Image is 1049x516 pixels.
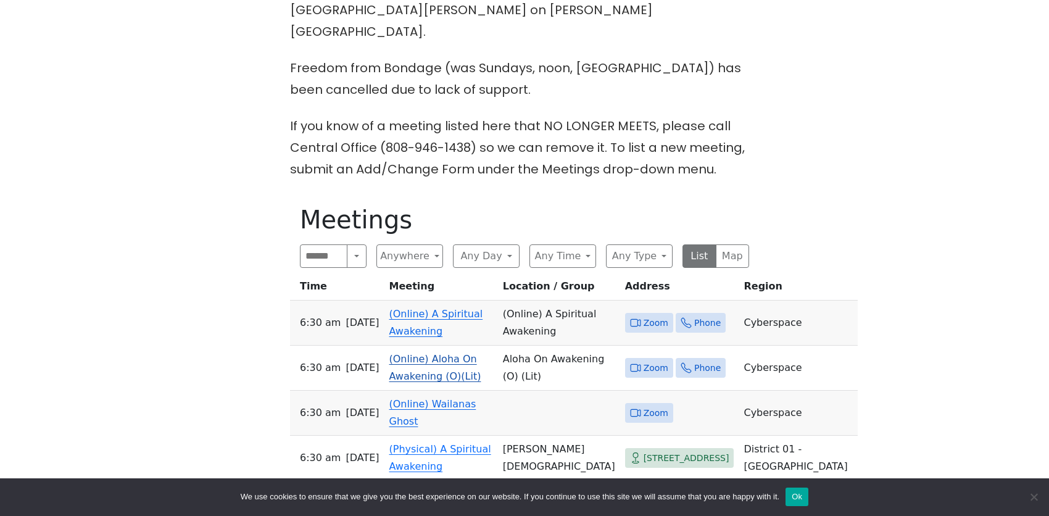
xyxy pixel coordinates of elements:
[498,436,620,481] td: [PERSON_NAME][DEMOGRAPHIC_DATA]
[694,360,721,376] span: Phone
[300,314,341,331] span: 6:30 AM
[739,278,857,301] th: Region
[498,301,620,346] td: (Online) A Spiritual Awakening
[241,491,779,503] span: We use cookies to ensure that we give you the best experience on our website. If you continue to ...
[300,244,347,268] input: Search
[644,406,668,421] span: Zoom
[644,360,668,376] span: Zoom
[376,244,443,268] button: Anywhere
[739,391,857,436] td: Cyberspace
[300,404,341,422] span: 6:30 AM
[346,359,379,377] span: [DATE]
[347,244,367,268] button: Search
[498,346,620,391] td: Aloha On Awakening (O) (Lit)
[389,353,481,382] a: (Online) Aloha On Awakening (O)(Lit)
[300,359,341,377] span: 6:30 AM
[694,315,721,331] span: Phone
[739,346,857,391] td: Cyberspace
[346,449,379,467] span: [DATE]
[300,449,341,467] span: 6:30 AM
[606,244,673,268] button: Any Type
[739,301,857,346] td: Cyberspace
[384,278,498,301] th: Meeting
[682,244,716,268] button: List
[529,244,596,268] button: Any Time
[644,451,729,466] span: [STREET_ADDRESS]
[620,278,739,301] th: Address
[786,488,808,506] button: Ok
[290,115,759,180] p: If you know of a meeting listed here that NO LONGER MEETS, please call Central Office (808-946-14...
[453,244,520,268] button: Any Day
[346,404,379,422] span: [DATE]
[739,436,857,481] td: District 01 - [GEOGRAPHIC_DATA]
[389,398,476,427] a: (Online) Wailanas Ghost
[290,278,384,301] th: Time
[290,57,759,101] p: Freedom from Bondage (was Sundays, noon, [GEOGRAPHIC_DATA]) has been cancelled due to lack of sup...
[1027,491,1040,503] span: No
[644,315,668,331] span: Zoom
[300,205,749,235] h1: Meetings
[389,308,483,337] a: (Online) A Spiritual Awakening
[389,443,491,472] a: (Physical) A Spiritual Awakening
[716,244,750,268] button: Map
[346,314,379,331] span: [DATE]
[498,278,620,301] th: Location / Group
